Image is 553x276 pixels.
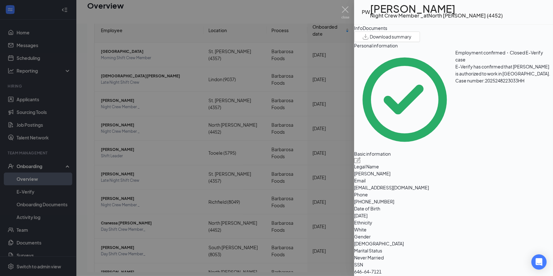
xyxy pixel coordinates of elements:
span: Legal Name [354,163,553,170]
span: Phone [354,191,553,198]
span: Download summary [370,33,411,40]
h1: [PERSON_NAME] [370,5,503,12]
div: PW [362,9,370,16]
div: Info [354,25,363,32]
div: Documents [363,25,387,32]
span: 646-64-7121 [354,268,553,275]
span: Employment confirmed・Closed E-Verify case [455,50,543,62]
span: Never Married [354,254,553,261]
span: Date of Birth [354,205,553,212]
span: Marital Status [354,247,553,254]
span: [DATE] [354,212,553,219]
span: Basic information [354,150,553,157]
span: [PERSON_NAME] [354,170,553,177]
span: [EMAIL_ADDRESS][DOMAIN_NAME] [354,184,553,191]
div: Open Intercom Messenger [531,254,547,270]
svg: CheckmarkCircle [354,49,455,150]
span: SSN [354,261,553,268]
span: Ethnicity [354,219,553,226]
div: Night Crew Member _ at North [PERSON_NAME] (4452) [370,12,503,19]
span: E-Verify has confirmed that [PERSON_NAME] is authorized to work in [GEOGRAPHIC_DATA]. [455,64,550,76]
span: Gender [354,233,553,240]
span: [PHONE_NUMBER] [354,198,553,205]
span: Email [354,177,553,184]
span: White [354,226,553,233]
span: Personal information [354,42,553,49]
span: Case number: 2025248223033HH [455,78,524,83]
span: [DEMOGRAPHIC_DATA] [354,240,553,247]
button: Download summary [354,32,420,42]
